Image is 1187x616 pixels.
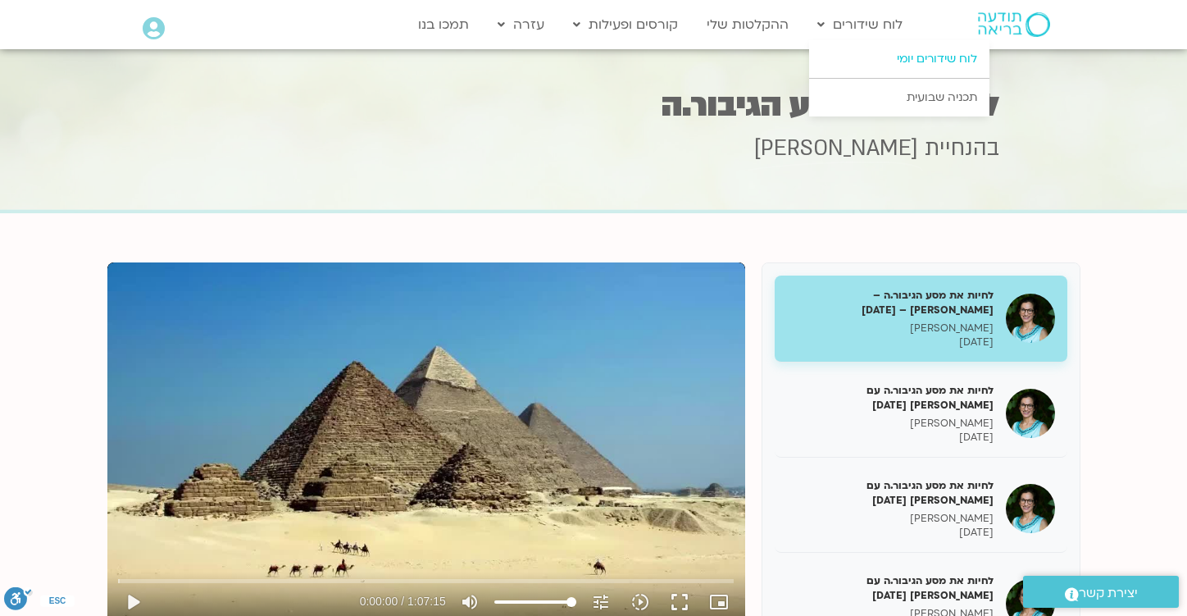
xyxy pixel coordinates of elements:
[698,9,797,40] a: ההקלטות שלי
[787,512,994,526] p: [PERSON_NAME]
[809,79,989,116] a: תכניה שבועית
[787,322,994,335] p: [PERSON_NAME]
[787,573,994,603] h5: לחיות את מסע הגיבור.ה עם [PERSON_NAME] [DATE]
[489,9,553,40] a: עזרה
[787,335,994,349] p: [DATE]
[809,40,989,78] a: לוח שידורים יומי
[787,288,994,317] h5: לחיות את מסע הגיבור.ה – [PERSON_NAME] – [DATE]
[978,12,1050,37] img: תודעה בריאה
[188,89,999,121] h1: לחיות את מסע הגיבור.ה
[1079,582,1138,605] span: יצירת קשר
[809,9,911,40] a: לוח שידורים
[925,134,999,163] span: בהנחיית
[787,383,994,413] h5: לחיות את מסע הגיבור.ה עם [PERSON_NAME] [DATE]
[787,417,994,431] p: [PERSON_NAME]
[787,431,994,445] p: [DATE]
[787,478,994,508] h5: לחיות את מסע הגיבור.ה עם [PERSON_NAME] [DATE]
[1006,484,1055,533] img: לחיות את מסע הגיבור.ה עם תמר לינצבסקי 11/02/25
[1023,576,1179,608] a: יצירת קשר
[1006,389,1055,438] img: לחיות את מסע הגיבור.ה עם תמר לינצבסקי 04/02/25
[787,526,994,540] p: [DATE]
[410,9,477,40] a: תמכו בנו
[565,9,686,40] a: קורסים ופעילות
[1006,294,1055,343] img: לחיות את מסע הגיבור.ה – תמר לינצבסקי – 30/1/25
